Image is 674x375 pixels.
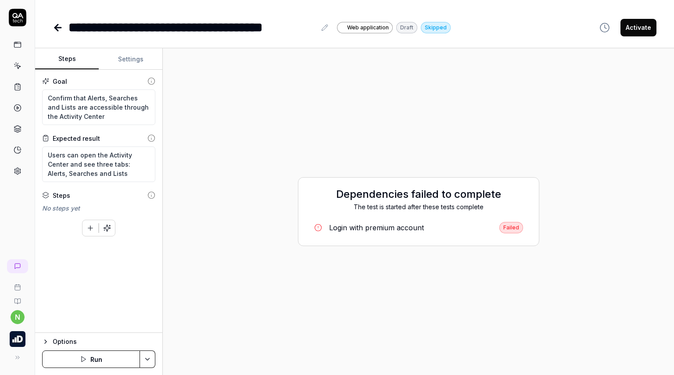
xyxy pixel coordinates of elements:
span: Web application [347,24,389,32]
div: The test is started after these tests complete [307,202,530,211]
button: Options [42,336,155,347]
div: Draft [396,22,417,33]
div: No steps yet [42,204,155,213]
div: Failed [499,222,523,233]
div: Expected result [53,134,100,143]
button: View version history [594,19,615,36]
img: Dealroom.co B.V. Logo [10,331,25,347]
div: Skipped [421,22,451,33]
div: Login with premium account [329,222,424,233]
div: Steps [53,191,70,200]
button: Dealroom.co B.V. Logo [4,324,31,349]
button: n [11,310,25,324]
div: Goal [53,77,67,86]
a: Documentation [4,291,31,305]
a: Book a call with us [4,277,31,291]
a: Login with premium accountFailed [307,218,530,237]
a: New conversation [7,259,28,273]
button: Steps [35,49,99,70]
a: Web application [337,21,393,33]
button: Run [42,350,140,368]
div: Options [53,336,155,347]
button: Settings [99,49,162,70]
h2: Dependencies failed to complete [307,186,530,202]
button: Activate [620,19,656,36]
